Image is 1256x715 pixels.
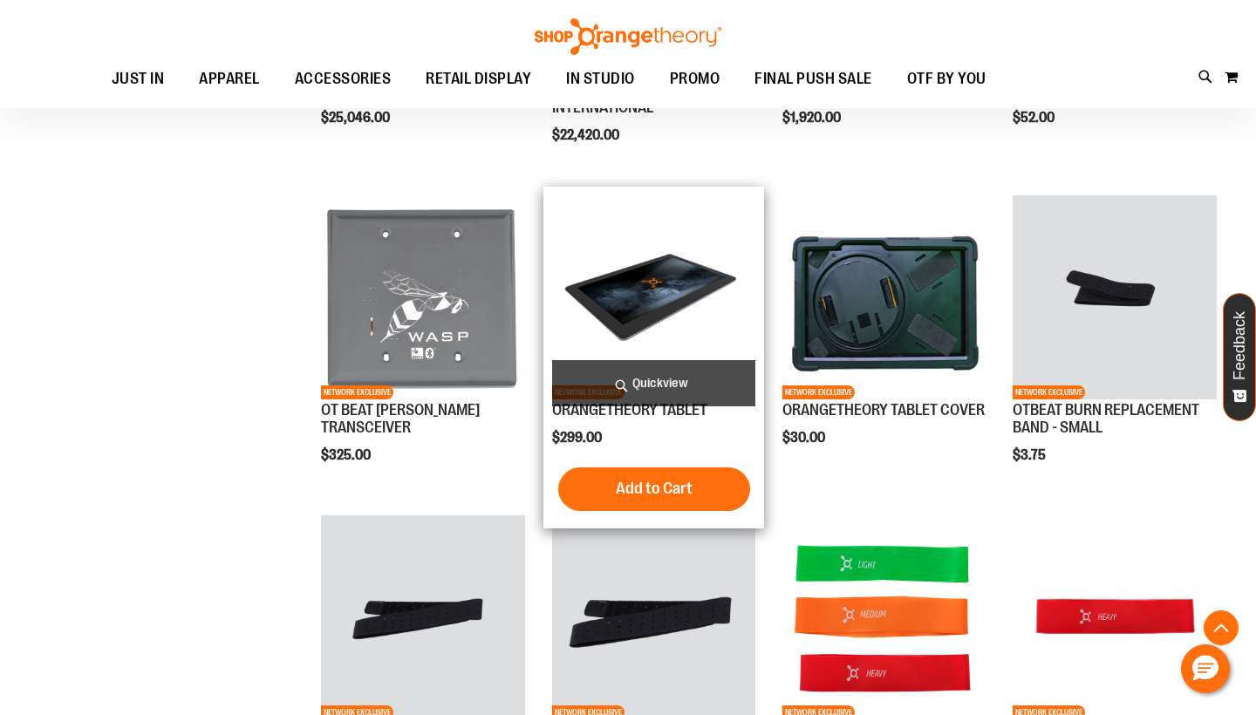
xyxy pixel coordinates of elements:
[426,59,531,99] span: RETAIL DISPLAY
[321,385,393,399] span: NETWORK EXCLUSIVE
[907,59,986,99] span: OTF BY YOU
[1013,447,1048,463] span: $3.75
[652,59,738,99] a: PROMO
[408,59,549,99] a: RETAIL DISPLAY
[552,195,756,399] img: Product image for ORANGETHEORY TABLET
[774,187,995,490] div: product
[1013,195,1217,402] a: Product image for OTBEAT BURN REPLACEMENT BAND - SMALLNETWORK EXCLUSIVE
[782,430,828,446] span: $30.00
[321,195,525,402] a: Product image for OT BEAT POE TRANSCEIVERNETWORK EXCLUSIVE
[1013,110,1057,126] span: $52.00
[321,447,373,463] span: $325.00
[321,195,525,399] img: Product image for OT BEAT POE TRANSCEIVER
[616,479,693,498] span: Add to Cart
[1181,644,1230,693] button: Hello, have a question? Let’s chat.
[1232,311,1248,380] span: Feedback
[277,59,409,99] a: ACCESSORIES
[566,59,635,99] span: IN STUDIO
[1004,187,1225,507] div: product
[1013,385,1085,399] span: NETWORK EXCLUSIVE
[552,360,756,406] a: Quickview
[737,59,890,99] a: FINAL PUSH SALE
[321,401,480,436] a: OT BEAT [PERSON_NAME] TRANSCEIVER
[782,195,986,399] img: Product image for ORANGETHEORY TABLET COVER
[782,401,985,419] a: ORANGETHEORY TABLET COVER
[543,187,765,528] div: product
[295,59,392,99] span: ACCESSORIES
[782,195,986,402] a: Product image for ORANGETHEORY TABLET COVERNETWORK EXCLUSIVE
[181,59,277,99] a: APPAREL
[199,59,260,99] span: APPAREL
[754,59,872,99] span: FINAL PUSH SALE
[532,18,724,55] img: Shop Orangetheory
[94,59,182,99] a: JUST IN
[1013,195,1217,399] img: Product image for OTBEAT BURN REPLACEMENT BAND - SMALL
[312,187,534,507] div: product
[552,401,707,419] a: ORANGETHEORY TABLET
[321,110,392,126] span: $25,046.00
[782,385,855,399] span: NETWORK EXCLUSIVE
[549,59,652,99] a: IN STUDIO
[1013,401,1199,436] a: OTBEAT BURN REPLACEMENT BAND - SMALL
[670,59,720,99] span: PROMO
[552,127,622,143] span: $22,420.00
[558,467,750,511] button: Add to Cart
[1223,293,1256,421] button: Feedback - Show survey
[890,59,1004,99] a: OTF BY YOU
[552,81,695,116] a: OTBEAT STARTER KIT – INTERNATIONAL
[1204,610,1239,645] button: Back To Top
[112,59,165,99] span: JUST IN
[552,195,756,402] a: Product image for ORANGETHEORY TABLETNETWORK EXCLUSIVE
[782,110,843,126] span: $1,920.00
[552,430,604,446] span: $299.00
